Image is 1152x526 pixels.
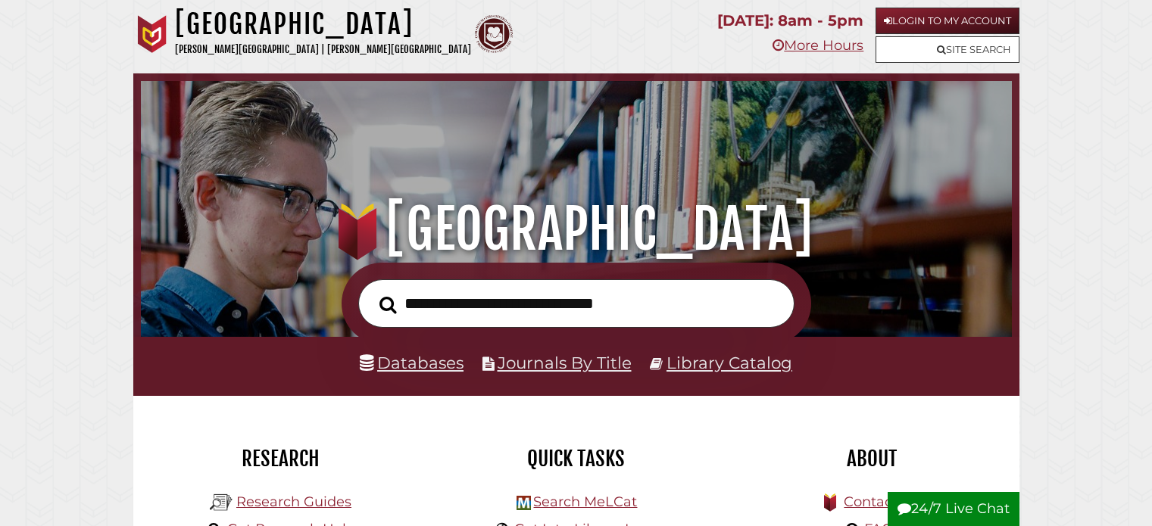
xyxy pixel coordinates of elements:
[735,446,1008,472] h2: About
[379,295,397,313] i: Search
[667,353,792,372] a: Library Catalog
[773,37,863,54] a: More Hours
[175,8,471,41] h1: [GEOGRAPHIC_DATA]
[175,41,471,58] p: [PERSON_NAME][GEOGRAPHIC_DATA] | [PERSON_NAME][GEOGRAPHIC_DATA]
[876,8,1019,34] a: Login to My Account
[440,446,713,472] h2: Quick Tasks
[498,353,632,372] a: Journals By Title
[145,446,417,472] h2: Research
[158,196,994,263] h1: [GEOGRAPHIC_DATA]
[133,15,171,53] img: Calvin University
[717,8,863,34] p: [DATE]: 8am - 5pm
[372,291,404,318] button: Search
[236,493,351,510] a: Research Guides
[844,493,919,510] a: Contact Us
[475,15,513,53] img: Calvin Theological Seminary
[360,353,464,372] a: Databases
[210,491,233,514] img: Hekman Library Logo
[517,496,531,510] img: Hekman Library Logo
[533,493,637,510] a: Search MeLCat
[876,36,1019,63] a: Site Search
